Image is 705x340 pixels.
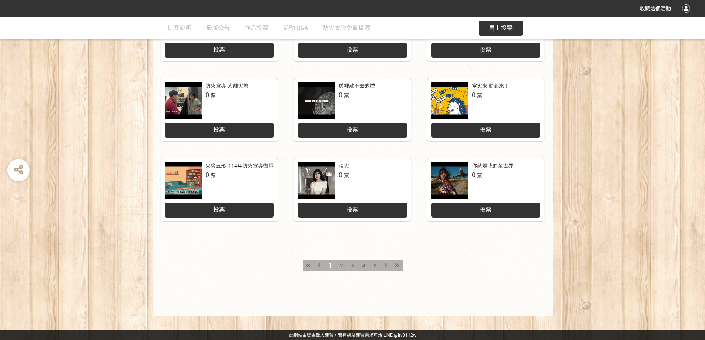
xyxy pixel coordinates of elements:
span: 作品投票 [245,24,268,31]
div: 房裡散不去的煙 [339,82,375,90]
span: 4 [362,263,365,269]
span: 票 [344,92,349,98]
span: 投票 [480,46,491,53]
span: 0 [339,171,342,179]
a: @irv0112w [394,333,416,338]
span: 0 [339,91,342,99]
span: 投票 [213,206,225,213]
span: 0 [472,171,476,179]
span: 比賽說明 [168,24,191,31]
span: 投票 [346,46,358,53]
a: 此網站由獎金獵人建置，若有網站建置需求 [289,333,373,338]
span: 0 [205,171,209,179]
a: 作品投票 [245,17,268,39]
span: 投票 [480,206,491,213]
span: 票 [211,172,216,178]
span: 投票 [346,206,358,213]
span: 票 [211,92,216,98]
span: 3 [351,263,354,269]
div: 你就是我的全世界 [472,162,513,170]
span: 2 [340,263,343,269]
span: 投票 [346,126,358,133]
span: 可洽 LINE: [289,333,416,338]
span: 0 [472,91,476,99]
span: 票 [344,172,349,178]
span: 馬上投票 [489,24,513,31]
span: 票 [477,172,482,178]
span: 0 [205,91,209,99]
a: 暗火0票投票 [294,158,411,221]
a: 活動 Q&A [283,17,308,39]
a: 當火來 動起來！0票投票 [427,78,544,141]
a: 最新公告 [206,17,230,39]
span: 活動 Q&A [283,24,308,31]
a: 防火宣導-人離火熄0票投票 [161,78,278,141]
span: 投票 [213,126,225,133]
a: 你就是我的全世界0票投票 [427,158,544,221]
span: 5 [373,263,376,269]
div: 暗火 [339,162,349,170]
div: 火災五形_114年防火宣導微電影徵選競賽 [205,162,299,170]
span: 投票 [213,46,225,53]
span: 防火宣導免費資源 [323,24,370,31]
span: 票 [477,92,482,98]
span: 收藏這個活動 [640,6,671,11]
span: 1 [328,261,332,270]
a: 防火宣導免費資源 [323,17,370,39]
a: 火災五形_114年防火宣導微電影徵選競賽0票投票 [161,158,278,221]
span: 最新公告 [206,24,230,31]
a: 比賽說明 [168,17,191,39]
button: 馬上投票 [479,21,523,36]
span: 投票 [480,126,491,133]
div: 防火宣導-人離火熄 [205,82,248,90]
div: 當火來 動起來！ [472,82,509,90]
a: 房裡散不去的煙0票投票 [294,78,411,141]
